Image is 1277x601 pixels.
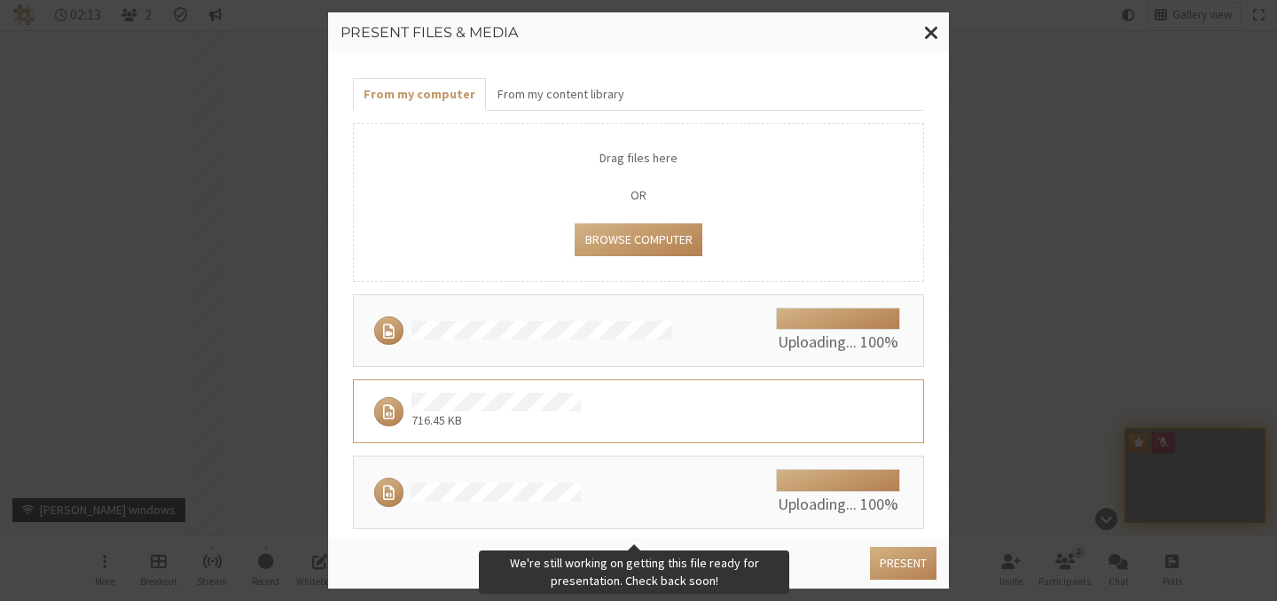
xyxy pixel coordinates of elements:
button: From my content library [486,78,634,111]
button: Present [870,547,936,580]
p: 716.45 KB [411,411,581,430]
button: From my computer [353,78,486,111]
p: Uploading... 100% [778,492,898,516]
div: Upload Background [353,123,924,282]
div: We're still working on getting this file ready for presentation. Check back soon! [353,294,924,368]
button: Close modal [914,12,949,53]
button: Browse Computer [575,223,701,256]
div: We're still working on getting this file ready for presentation. Check back soon! [353,456,924,529]
h3: Present files & media [341,25,936,41]
p: Uploading... 100% [778,330,898,354]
